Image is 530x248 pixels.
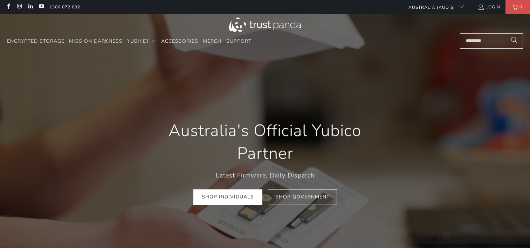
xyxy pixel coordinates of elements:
[161,33,198,50] a: Accessories
[69,38,123,44] span: Mission Darkness
[193,189,262,205] a: Shop Individuals
[203,33,222,50] a: Merch
[203,38,222,44] span: Merch
[69,33,123,50] a: Mission Darkness
[5,4,11,10] a: Trust Panda Australia on Facebook
[127,38,149,44] span: YubiKey
[161,38,198,44] span: Accessories
[229,18,301,32] img: Trust Panda Australia
[478,3,500,11] a: Login
[127,33,157,50] summary: YubiKey
[49,3,80,11] a: 1300 072 632
[38,4,44,10] a: Trust Panda Australia on YouTube
[226,38,252,44] span: Support
[27,4,33,10] a: Trust Panda Australia on LinkedIn
[7,33,64,50] a: Encrypted Storage
[16,4,22,10] a: Trust Panda Australia on Instagram
[226,33,252,50] a: Support
[7,38,64,44] span: Encrypted Storage
[460,33,523,49] input: Search...
[505,33,523,49] button: Search
[150,119,381,165] h1: Australia's Official Yubico Partner
[268,189,337,205] a: Shop Government
[7,33,252,50] nav: Translation missing: en.navigation.header.main_nav
[150,171,381,181] p: Latest Firmware, Daily Dispatch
